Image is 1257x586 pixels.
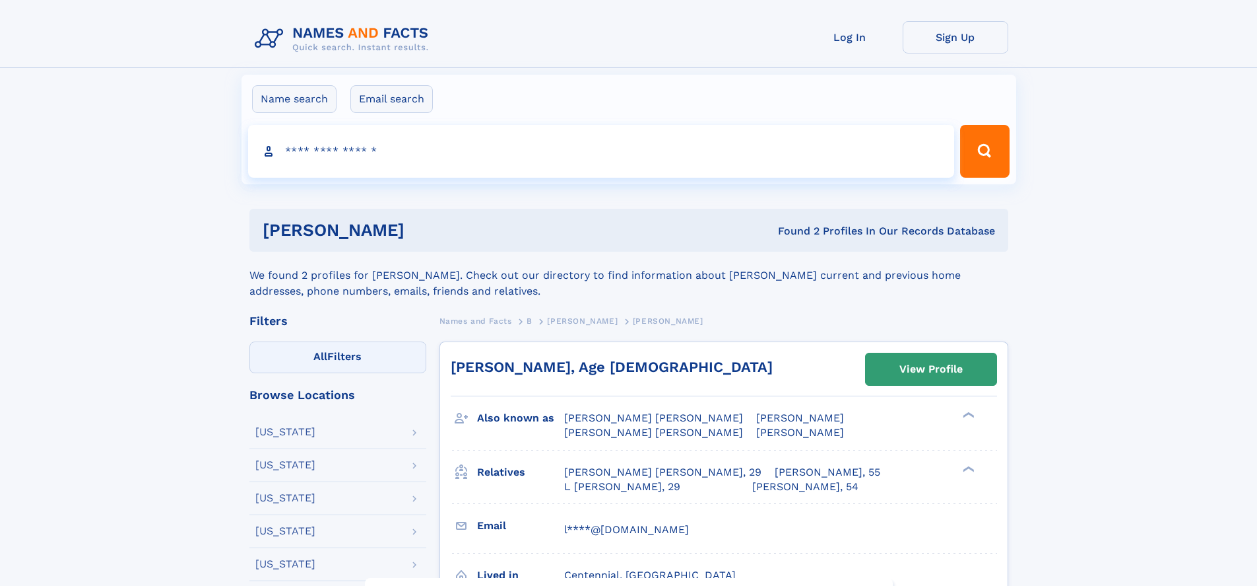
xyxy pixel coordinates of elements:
h1: [PERSON_NAME] [263,222,591,238]
span: [PERSON_NAME] [633,316,703,326]
div: [US_STATE] [255,559,315,569]
input: search input [248,125,955,178]
h3: Also known as [477,407,564,429]
span: [PERSON_NAME] [756,426,844,439]
button: Search Button [960,125,1009,178]
div: View Profile [899,354,963,385]
a: View Profile [866,353,996,385]
h3: Email [477,515,564,537]
div: Filters [249,315,426,327]
div: [US_STATE] [255,460,315,470]
span: [PERSON_NAME] [PERSON_NAME] [564,412,743,424]
span: B [527,316,532,326]
div: [US_STATE] [255,493,315,503]
h3: Relatives [477,461,564,484]
div: ❯ [959,464,975,473]
span: [PERSON_NAME] [547,316,618,326]
span: [PERSON_NAME] [PERSON_NAME] [564,426,743,439]
label: Email search [350,85,433,113]
a: [PERSON_NAME] [547,312,618,329]
a: Log In [797,21,903,54]
span: Centennial, [GEOGRAPHIC_DATA] [564,569,736,581]
a: B [527,312,532,329]
label: Filters [249,342,426,373]
a: Sign Up [903,21,1008,54]
span: All [313,350,327,363]
a: Names and Facts [439,312,512,329]
label: Name search [252,85,337,113]
div: We found 2 profiles for [PERSON_NAME]. Check out our directory to find information about [PERSON_... [249,252,1008,299]
span: [PERSON_NAME] [756,412,844,424]
img: Logo Names and Facts [249,21,439,57]
div: [US_STATE] [255,427,315,437]
a: [PERSON_NAME], 55 [775,465,880,480]
div: Browse Locations [249,389,426,401]
div: [US_STATE] [255,526,315,536]
a: [PERSON_NAME], Age [DEMOGRAPHIC_DATA] [451,359,773,375]
a: [PERSON_NAME], 54 [752,480,858,494]
a: L [PERSON_NAME], 29 [564,480,680,494]
div: Found 2 Profiles In Our Records Database [591,224,995,238]
a: [PERSON_NAME] [PERSON_NAME], 29 [564,465,761,480]
div: ❯ [959,411,975,420]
